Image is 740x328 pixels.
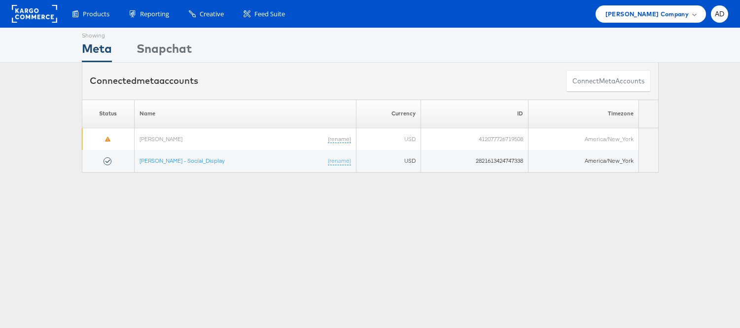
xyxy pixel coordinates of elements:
[137,75,159,86] span: meta
[140,135,182,142] a: [PERSON_NAME]
[254,9,285,19] span: Feed Suite
[599,76,615,86] span: meta
[421,150,528,172] td: 2821613424747338
[356,100,421,128] th: Currency
[529,100,639,128] th: Timezone
[82,40,112,62] div: Meta
[356,128,421,150] td: USD
[82,28,112,40] div: Showing
[605,9,689,19] span: [PERSON_NAME] Company
[421,128,528,150] td: 412077726719508
[715,11,725,17] span: AD
[421,100,528,128] th: ID
[356,150,421,172] td: USD
[140,157,225,164] a: [PERSON_NAME] - Social_Display
[328,135,351,143] a: (rename)
[83,9,109,19] span: Products
[566,70,651,92] button: ConnectmetaAccounts
[82,100,134,128] th: Status
[200,9,224,19] span: Creative
[140,9,169,19] span: Reporting
[90,74,198,87] div: Connected accounts
[137,40,192,62] div: Snapchat
[134,100,356,128] th: Name
[328,157,351,165] a: (rename)
[529,128,639,150] td: America/New_York
[529,150,639,172] td: America/New_York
